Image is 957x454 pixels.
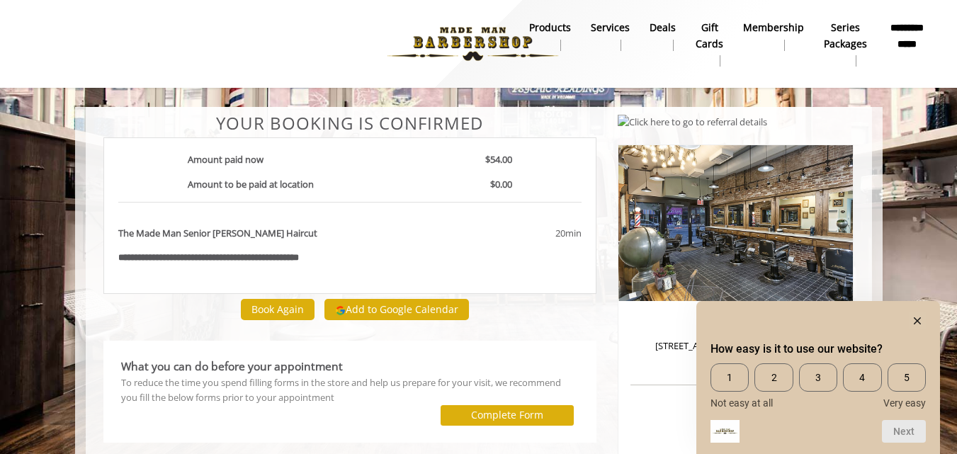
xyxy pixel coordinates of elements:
[634,404,838,414] h3: Phone
[814,18,877,70] a: Series packagesSeries packages
[634,339,838,368] p: [STREET_ADDRESS],[STREET_ADDRESS][US_STATE]
[799,363,837,392] span: 3
[696,20,723,52] b: gift cards
[490,178,512,191] b: $0.00
[650,20,676,35] b: Deals
[909,312,926,329] button: Hide survey
[634,313,838,334] h2: Chelsea
[118,226,317,241] b: The Made Man Senior [PERSON_NAME] Haircut
[883,397,926,409] span: Very easy
[324,299,469,320] button: Add to Google Calendar
[121,375,579,405] div: To reduce the time you spend filling forms in the store and help us prepare for your visit, we re...
[710,363,926,409] div: How easy is it to use our website? Select an option from 1 to 5, with 1 being Not easy at all and...
[529,20,571,35] b: products
[710,312,926,443] div: How easy is it to use our website? Select an option from 1 to 5, with 1 being Not easy at all and...
[743,20,804,35] b: Membership
[754,363,793,392] span: 2
[471,409,543,421] label: Complete Form
[733,18,814,55] a: MembershipMembership
[843,363,881,392] span: 4
[121,358,343,374] b: What you can do before your appointment
[375,5,570,83] img: Made Man Barbershop logo
[640,18,686,55] a: DealsDeals
[710,341,926,358] h2: How easy is it to use our website? Select an option from 1 to 5, with 1 being Not easy at all and...
[618,115,767,130] img: Click here to go to referral details
[441,405,574,426] button: Complete Form
[441,226,582,241] div: 20min
[103,114,597,132] center: Your Booking is confirmed
[882,420,926,443] button: Next question
[710,397,773,409] span: Not easy at all
[485,153,512,166] b: $54.00
[710,363,749,392] span: 1
[686,18,733,70] a: Gift cardsgift cards
[188,153,264,166] b: Amount paid now
[591,20,630,35] b: Services
[581,18,640,55] a: ServicesServices
[188,178,314,191] b: Amount to be paid at location
[519,18,581,55] a: Productsproducts
[824,20,867,52] b: Series packages
[888,363,926,392] span: 5
[241,299,315,319] button: Book Again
